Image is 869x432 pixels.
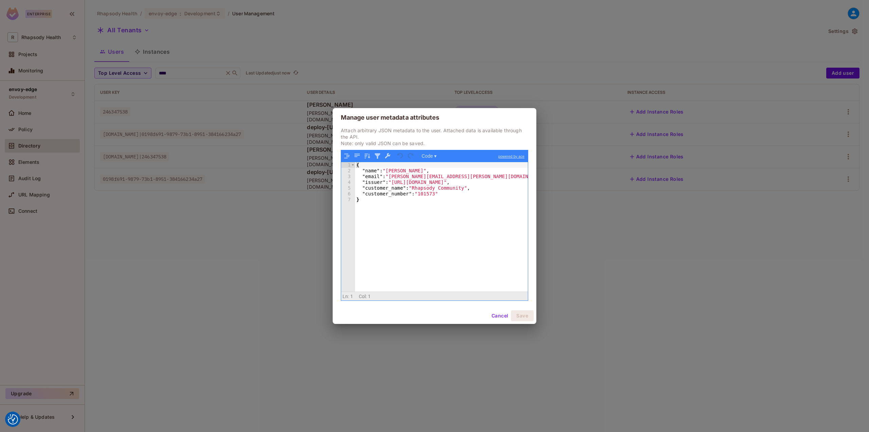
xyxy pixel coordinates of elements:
[350,294,353,299] span: 1
[419,152,439,160] button: Code ▾
[363,152,372,160] button: Sort contents
[8,414,18,425] img: Revisit consent button
[495,150,528,162] a: powered by ace
[396,152,405,160] button: Undo last action (Ctrl+Z)
[341,179,355,185] div: 4
[406,152,415,160] button: Redo (Ctrl+Shift+Z)
[489,310,511,321] button: Cancel
[353,152,362,160] button: Compact JSON data, remove all whitespaces (Ctrl+Shift+I)
[341,162,355,168] div: 1
[333,108,536,127] h2: Manage user metadata attributes
[341,185,355,191] div: 5
[359,294,367,299] span: Col:
[368,294,371,299] span: 1
[343,152,351,160] button: Format JSON data, with proper indentation and line feeds (Ctrl+I)
[341,197,355,203] div: 7
[341,191,355,197] div: 6
[341,174,355,179] div: 3
[343,294,349,299] span: Ln:
[341,127,528,146] p: Attach arbitrary JSON metadata to the user. Attached data is available through the API. Note: onl...
[341,168,355,174] div: 2
[511,310,534,321] button: Save
[8,414,18,425] button: Consent Preferences
[383,152,392,160] button: Repair JSON: fix quotes and escape characters, remove comments and JSONP notation, turn JavaScrip...
[373,152,382,160] button: Filter, sort, or transform contents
